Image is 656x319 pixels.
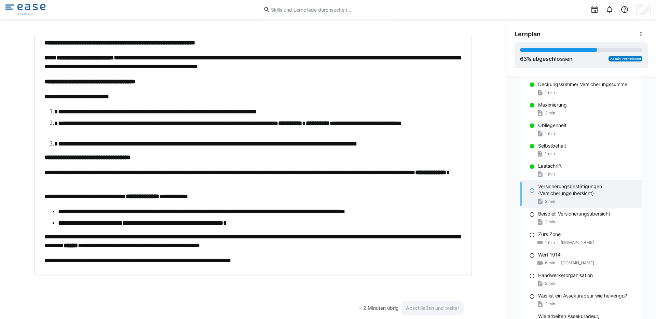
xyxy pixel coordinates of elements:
[545,219,555,225] span: 2 min
[545,90,555,95] span: 1 min
[538,122,566,129] p: Obliegenheit
[538,163,562,169] p: Lastschrift
[270,6,393,13] input: Skills und Lernpfade durchsuchen…
[538,272,593,279] p: Handwerkerorganisation
[545,281,555,286] span: 2 min
[545,260,555,266] span: 6 min
[610,57,641,61] span: 23 min verbleibend
[545,301,555,307] span: 2 min
[520,55,573,63] div: % abgeschlossen
[545,131,555,136] span: 1 min
[538,183,637,197] p: Versicherungsbestätigungen (Versicherungsübersicht)
[545,240,555,245] span: 1 min
[538,292,627,299] p: Was ist ein Assekuradeur wie helvengo?
[538,81,627,88] p: Deckungssumme/ Versicherungssumme
[515,30,541,38] span: Lernplan
[520,55,527,62] span: 63
[545,151,555,156] span: 1 min
[538,231,561,238] p: Zürs Zone
[538,101,567,108] p: Maximierung
[405,305,460,311] span: Abschließen und weiter
[401,301,464,315] button: Abschließen und weiter
[545,171,555,177] span: 1 min
[538,142,566,149] p: Selbstbehalt
[538,251,561,258] p: Wert 1914
[545,199,555,204] span: 2 min
[538,210,610,217] p: Beispiel: Versicherungsübersicht
[561,240,594,245] span: [DOMAIN_NAME]
[545,110,555,116] span: 2 min
[561,260,594,266] span: [DOMAIN_NAME]
[359,305,399,311] div: ~ 2 Minuten übrig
